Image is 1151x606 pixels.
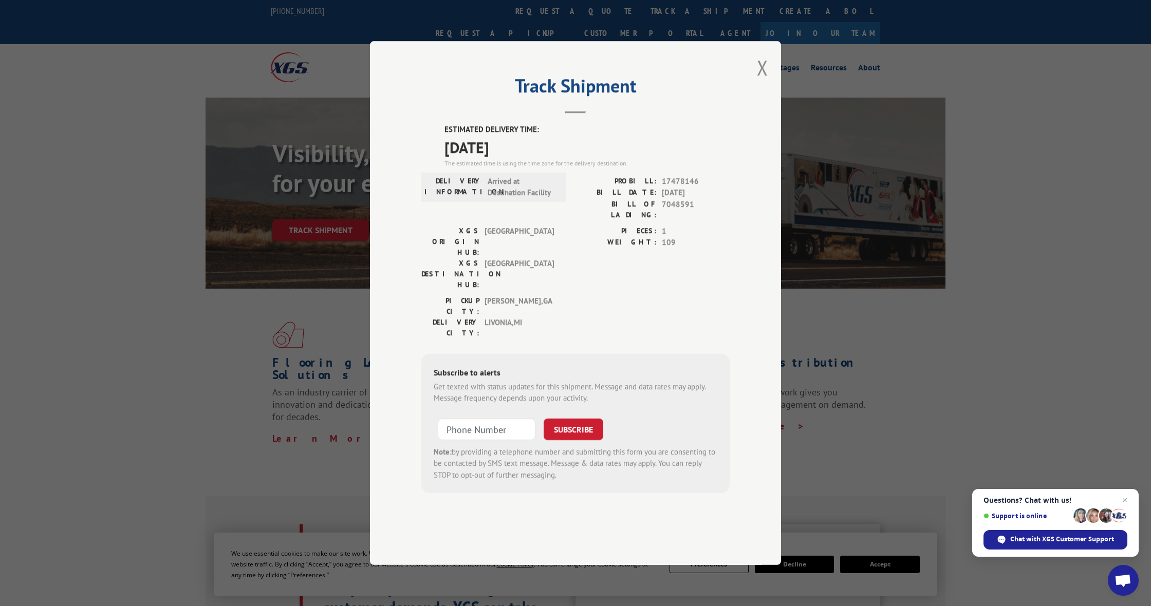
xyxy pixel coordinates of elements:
strong: Note: [434,447,452,457]
span: LIVONIA , MI [485,317,554,338]
span: 109 [662,237,730,249]
span: 1 [662,225,730,237]
button: SUBSCRIBE [544,419,603,440]
span: 7048591 [662,199,730,220]
label: ESTIMATED DELIVERY TIME: [444,124,730,136]
span: Chat with XGS Customer Support [1010,535,1114,544]
label: XGS DESTINATION HUB: [421,258,479,290]
label: PROBILL: [575,176,657,187]
label: BILL OF LADING: [575,199,657,220]
span: Arrived at Destination Facility [488,176,557,199]
label: WEIGHT: [575,237,657,249]
label: PICKUP CITY: [421,295,479,317]
span: Questions? Chat with us! [983,496,1127,504]
button: Close modal [757,54,768,81]
span: [DATE] [662,187,730,199]
span: 17478146 [662,176,730,187]
label: DELIVERY INFORMATION: [424,176,482,199]
span: [GEOGRAPHIC_DATA] [485,258,554,290]
div: Open chat [1108,565,1139,596]
span: Support is online [983,512,1070,520]
div: by providing a telephone number and submitting this form you are consenting to be contacted by SM... [434,446,717,481]
div: Chat with XGS Customer Support [983,530,1127,550]
label: PIECES: [575,225,657,237]
div: The estimated time is using the time zone for the delivery destination. [444,159,730,168]
label: BILL DATE: [575,187,657,199]
label: XGS ORIGIN HUB: [421,225,479,258]
input: Phone Number [438,419,535,440]
span: Close chat [1119,494,1131,506]
span: [PERSON_NAME] , GA [485,295,554,317]
div: Get texted with status updates for this shipment. Message and data rates may apply. Message frequ... [434,381,717,404]
div: Subscribe to alerts [434,366,717,381]
label: DELIVERY CITY: [421,317,479,338]
span: [GEOGRAPHIC_DATA] [485,225,554,258]
h2: Track Shipment [421,79,730,98]
span: [DATE] [444,136,730,159]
